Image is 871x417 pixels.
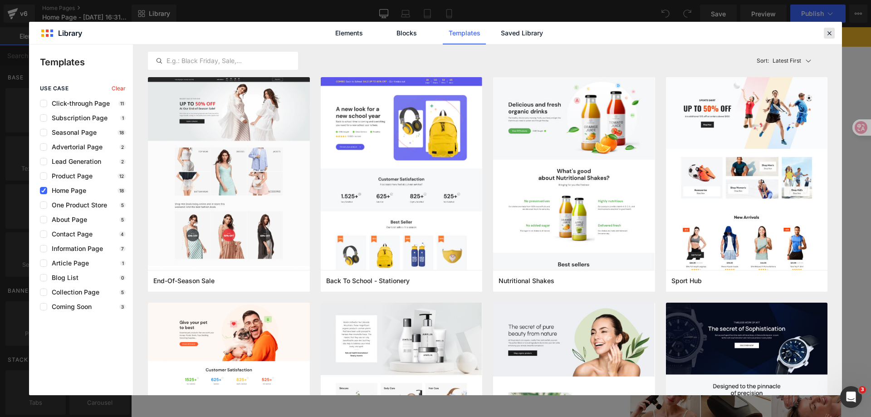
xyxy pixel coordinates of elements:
[117,188,126,193] p: 18
[47,114,108,122] span: Subscription Page
[689,34,710,40] span: Subtotal
[119,144,126,150] p: 2
[113,129,628,140] p: Start building your page
[405,24,485,58] summary: Sleep & Relaxation
[119,304,126,309] p: 3
[119,159,126,164] p: 2
[120,115,126,121] p: 1
[47,260,89,267] span: Article Page
[153,277,215,285] span: End-Of-Season Sale
[199,24,255,58] a: ⭐Family Set
[443,22,486,44] a: Templates
[328,36,388,45] span: [MEDICAL_DATA]
[47,231,93,238] span: Contact Page
[47,158,101,165] span: Lead Generation
[321,24,401,58] summary: [MEDICAL_DATA]
[40,85,69,92] span: use case
[267,36,304,45] span: Massagers
[47,201,107,209] span: One Product Store
[490,24,534,58] summary: Explore
[119,231,126,237] p: 4
[47,172,93,180] span: Product Page
[47,100,110,107] span: Click-through Page
[37,25,100,57] img: ALL JOY Official
[859,386,866,393] span: 3
[757,58,769,64] span: Sort:
[119,217,126,222] p: 5
[773,57,801,65] p: Latest First
[119,289,126,295] p: 5
[689,41,710,48] span: $0.00
[47,129,97,136] span: Seasonal Page
[40,55,133,69] p: Templates
[113,265,628,272] p: or Drag & Drop elements from left sidebar
[682,35,685,42] span: 0
[840,386,862,408] iframe: Intercom live chat
[47,216,87,223] span: About Page
[753,52,828,70] button: Latest FirstSort:Latest First
[120,260,126,266] p: 1
[673,34,710,48] a: Subtotal $0.00
[671,277,702,285] span: Sport Hub
[385,22,428,44] a: Blocks
[47,187,86,194] span: Home Page
[112,85,126,92] span: Clear
[119,202,126,208] p: 5
[148,55,298,66] input: E.g.: Black Friday, Sale,...
[260,24,316,58] summary: Massagers
[118,101,126,106] p: 11
[47,245,103,252] span: Information Page
[117,173,126,179] p: 12
[326,277,410,285] span: Back To School - Stationery
[47,289,99,296] span: Collection Page
[119,275,126,280] p: 0
[329,240,411,258] a: Explore Template
[206,36,248,45] span: ⭐Family Set
[47,303,92,310] span: Coming Soon
[497,36,522,45] span: Explore
[47,143,103,151] span: Advertorial Page
[499,277,554,285] span: Nutritional Shakes
[47,274,78,281] span: Blog List
[117,130,126,135] p: 18
[644,31,664,51] summary: Search
[119,246,126,251] p: 7
[500,22,543,44] a: Saved Library
[412,36,473,45] span: Sleep & Relaxation
[328,22,371,44] a: Elements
